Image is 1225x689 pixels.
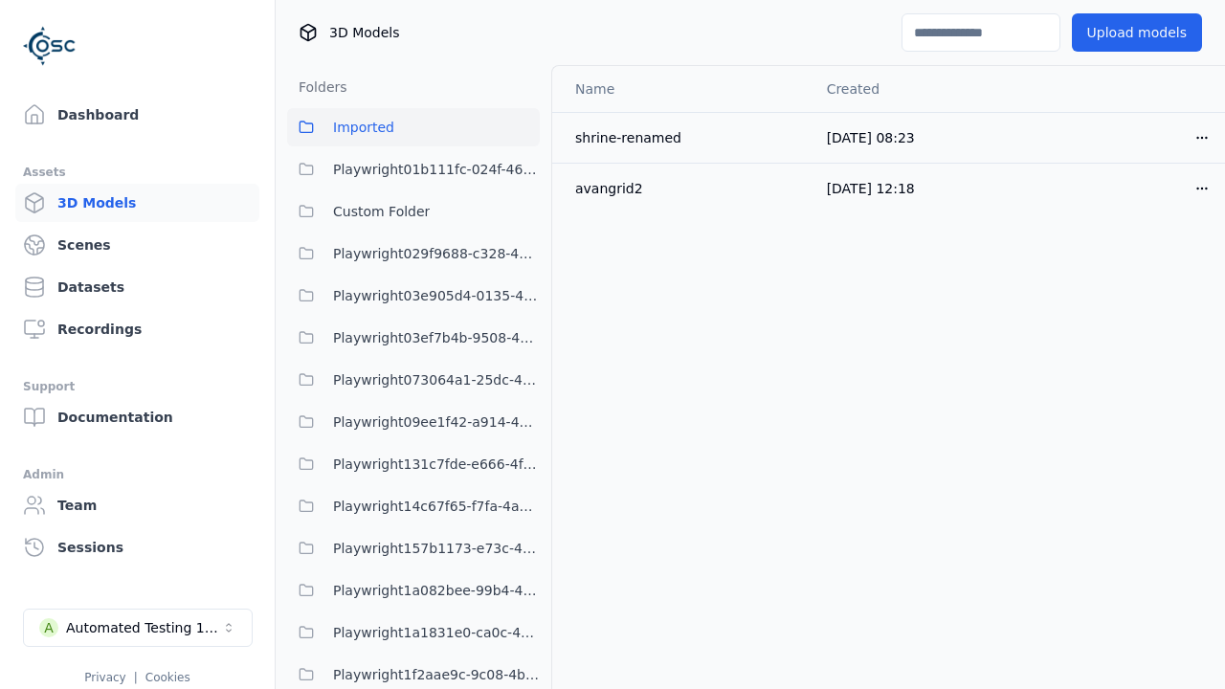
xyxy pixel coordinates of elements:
[287,277,540,315] button: Playwright03e905d4-0135-4922-94e2-0c56aa41bf04
[333,116,394,139] span: Imported
[333,621,540,644] span: Playwright1a1831e0-ca0c-4e14-bc08-f87064ef1ded
[827,181,915,196] span: [DATE] 12:18
[287,319,540,357] button: Playwright03ef7b4b-9508-47f0-8afd-5e0ec78663fc
[333,453,540,476] span: Playwright131c7fde-e666-4f3e-be7e-075966dc97bc
[827,130,915,145] span: [DATE] 08:23
[66,618,221,637] div: Automated Testing 1 - Playwright
[23,161,252,184] div: Assets
[15,528,259,567] a: Sessions
[287,487,540,525] button: Playwright14c67f65-f7fa-4a69-9dce-fa9a259dcaa1
[287,234,540,273] button: Playwright029f9688-c328-482d-9c42-3b0c529f8514
[333,579,540,602] span: Playwright1a082bee-99b4-4375-8133-1395ef4c0af5
[145,671,190,684] a: Cookies
[333,284,540,307] span: Playwright03e905d4-0135-4922-94e2-0c56aa41bf04
[333,495,540,518] span: Playwright14c67f65-f7fa-4a69-9dce-fa9a259dcaa1
[812,66,1018,112] th: Created
[333,200,430,223] span: Custom Folder
[287,78,347,97] h3: Folders
[287,571,540,610] button: Playwright1a082bee-99b4-4375-8133-1395ef4c0af5
[23,19,77,73] img: Logo
[15,398,259,436] a: Documentation
[333,242,540,265] span: Playwright029f9688-c328-482d-9c42-3b0c529f8514
[287,108,540,146] button: Imported
[84,671,125,684] a: Privacy
[287,529,540,567] button: Playwright157b1173-e73c-4808-a1ac-12e2e4cec217
[15,486,259,524] a: Team
[552,66,812,112] th: Name
[23,375,252,398] div: Support
[287,150,540,189] button: Playwright01b111fc-024f-466d-9bae-c06bfb571c6d
[575,128,796,147] div: shrine-renamed
[15,226,259,264] a: Scenes
[39,618,58,637] div: A
[333,326,540,349] span: Playwright03ef7b4b-9508-47f0-8afd-5e0ec78663fc
[15,310,259,348] a: Recordings
[15,268,259,306] a: Datasets
[287,403,540,441] button: Playwright09ee1f42-a914-43b3-abf1-e7ca57cf5f96
[329,23,399,42] span: 3D Models
[134,671,138,684] span: |
[23,609,253,647] button: Select a workspace
[287,192,540,231] button: Custom Folder
[333,663,540,686] span: Playwright1f2aae9c-9c08-4bb6-a2d5-dc0ac64e971c
[287,613,540,652] button: Playwright1a1831e0-ca0c-4e14-bc08-f87064ef1ded
[575,179,796,198] div: avangrid2
[15,96,259,134] a: Dashboard
[333,368,540,391] span: Playwright073064a1-25dc-42be-bd5d-9b023c0ea8dd
[333,537,540,560] span: Playwright157b1173-e73c-4808-a1ac-12e2e4cec217
[287,361,540,399] button: Playwright073064a1-25dc-42be-bd5d-9b023c0ea8dd
[333,158,540,181] span: Playwright01b111fc-024f-466d-9bae-c06bfb571c6d
[15,184,259,222] a: 3D Models
[333,411,540,433] span: Playwright09ee1f42-a914-43b3-abf1-e7ca57cf5f96
[1072,13,1202,52] button: Upload models
[287,445,540,483] button: Playwright131c7fde-e666-4f3e-be7e-075966dc97bc
[23,463,252,486] div: Admin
